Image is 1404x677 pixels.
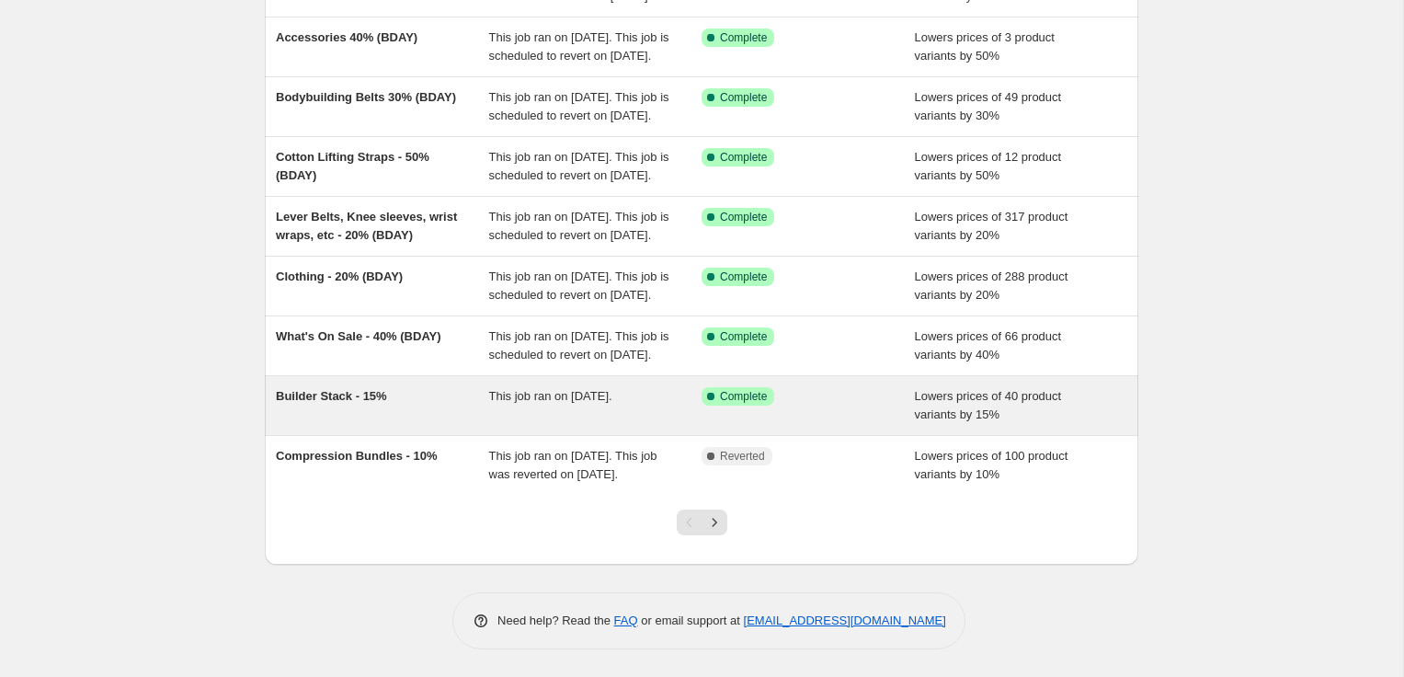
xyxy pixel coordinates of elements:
span: This job ran on [DATE]. This job is scheduled to revert on [DATE]. [489,90,669,122]
span: Lowers prices of 49 product variants by 30% [915,90,1062,122]
a: FAQ [614,614,638,627]
span: Need help? Read the [497,614,614,627]
span: Bodybuilding Belts 30% (BDAY) [276,90,456,104]
a: [EMAIL_ADDRESS][DOMAIN_NAME] [744,614,946,627]
span: What's On Sale - 40% (BDAY) [276,329,441,343]
nav: Pagination [677,510,727,535]
span: Lowers prices of 40 product variants by 15% [915,389,1062,421]
span: Lowers prices of 12 product variants by 50% [915,150,1062,182]
span: or email support at [638,614,744,627]
span: This job ran on [DATE]. This job is scheduled to revert on [DATE]. [489,210,669,242]
span: Complete [720,389,767,404]
span: Accessories 40% (BDAY) [276,30,417,44]
span: Lowers prices of 288 product variants by 20% [915,270,1068,302]
span: Complete [720,90,767,105]
span: Complete [720,270,767,284]
span: This job ran on [DATE]. This job is scheduled to revert on [DATE]. [489,329,669,361]
span: This job ran on [DATE]. This job is scheduled to revert on [DATE]. [489,270,669,302]
span: This job ran on [DATE]. This job was reverted on [DATE]. [489,449,657,481]
button: Next [702,510,727,535]
span: Reverted [720,449,765,464]
span: This job ran on [DATE]. This job is scheduled to revert on [DATE]. [489,150,669,182]
span: This job ran on [DATE]. [489,389,612,403]
span: Compression Bundles - 10% [276,449,438,463]
span: Complete [720,210,767,224]
span: Clothing - 20% (BDAY) [276,270,403,283]
span: Complete [720,30,767,45]
span: Complete [720,329,767,344]
span: This job ran on [DATE]. This job is scheduled to revert on [DATE]. [489,30,669,63]
span: Complete [720,150,767,165]
span: Cotton Lifting Straps - 50% (BDAY) [276,150,429,182]
span: Lowers prices of 66 product variants by 40% [915,329,1062,361]
span: Builder Stack - 15% [276,389,387,403]
span: Lowers prices of 100 product variants by 10% [915,449,1068,481]
span: Lowers prices of 317 product variants by 20% [915,210,1068,242]
span: Lowers prices of 3 product variants by 50% [915,30,1055,63]
span: Lever Belts, Knee sleeves, wrist wraps, etc - 20% (BDAY) [276,210,457,242]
